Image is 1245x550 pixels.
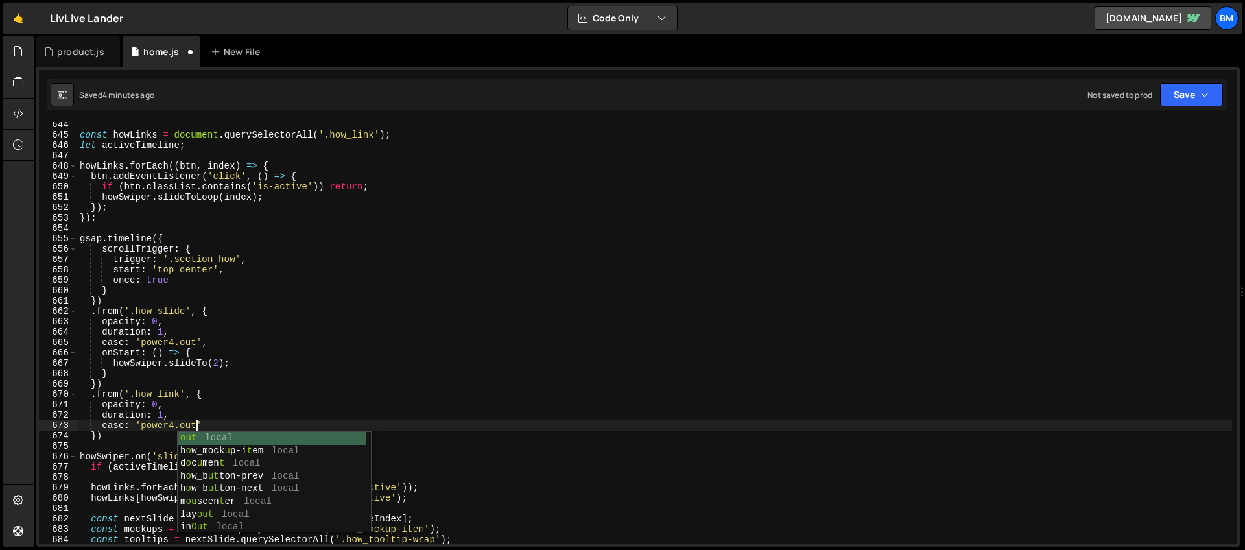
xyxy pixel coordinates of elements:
[39,254,77,265] div: 657
[39,213,77,223] div: 653
[57,45,104,58] div: product.js
[39,348,77,358] div: 666
[3,3,34,34] a: 🤙
[39,379,77,389] div: 669
[1215,6,1239,30] a: bm
[39,462,77,472] div: 677
[39,503,77,514] div: 681
[39,431,77,441] div: 674
[39,327,77,337] div: 664
[39,534,77,545] div: 684
[39,275,77,285] div: 659
[39,223,77,233] div: 654
[39,265,77,275] div: 658
[39,400,77,410] div: 671
[568,6,677,30] button: Code Only
[39,514,77,524] div: 682
[39,130,77,140] div: 645
[39,150,77,161] div: 647
[39,182,77,192] div: 650
[1160,83,1223,106] button: Save
[39,233,77,244] div: 655
[39,358,77,368] div: 667
[39,451,77,462] div: 676
[39,368,77,379] div: 668
[39,410,77,420] div: 672
[39,337,77,348] div: 665
[50,10,123,26] div: LivLive Lander
[1095,6,1211,30] a: [DOMAIN_NAME]
[39,306,77,317] div: 662
[39,317,77,327] div: 663
[39,493,77,503] div: 680
[79,90,154,101] div: Saved
[39,192,77,202] div: 651
[39,119,77,130] div: 644
[39,389,77,400] div: 670
[39,171,77,182] div: 649
[39,420,77,431] div: 673
[143,45,179,58] div: home.js
[39,296,77,306] div: 661
[39,140,77,150] div: 646
[102,90,154,101] div: 4 minutes ago
[1087,90,1152,101] div: Not saved to prod
[39,161,77,171] div: 648
[39,202,77,213] div: 652
[39,483,77,493] div: 679
[39,244,77,254] div: 656
[39,524,77,534] div: 683
[211,45,265,58] div: New File
[39,472,77,483] div: 678
[39,441,77,451] div: 675
[39,285,77,296] div: 660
